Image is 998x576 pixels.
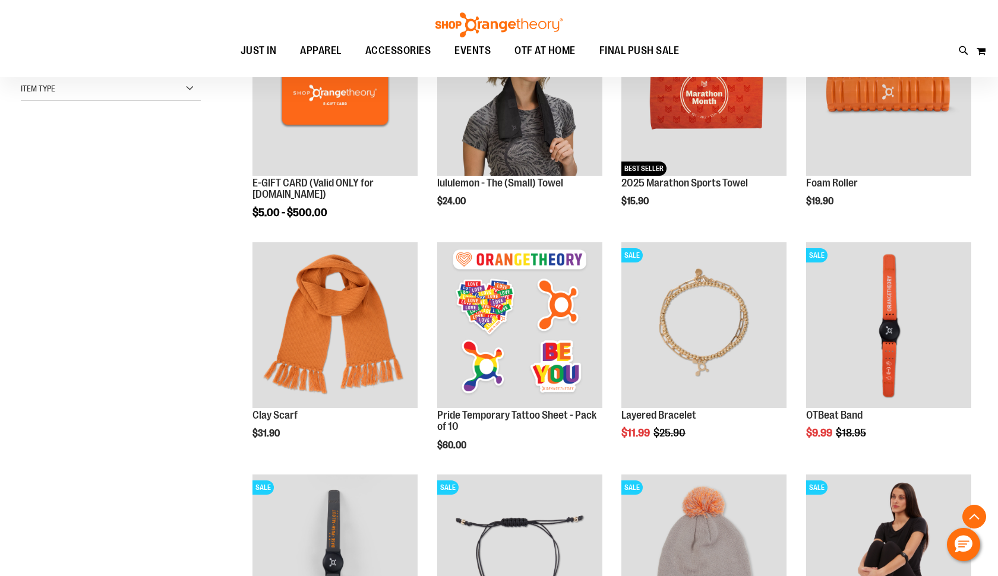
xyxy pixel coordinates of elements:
[300,37,342,64] span: APPAREL
[252,242,418,407] img: Clay Scarf
[252,10,418,175] img: E-GIFT CARD (Valid ONLY for ShopOrangetheory.com)
[806,427,834,439] span: $9.99
[252,177,374,201] a: E-GIFT CARD (Valid ONLY for [DOMAIN_NAME])
[800,4,977,237] div: product
[353,37,443,64] a: ACCESSORIES
[588,37,691,65] a: FINAL PUSH SALE
[615,4,792,237] div: product
[621,10,787,177] a: 2025 Marathon Sports TowelNEWBEST SELLER
[437,242,602,409] a: Pride Temporary Tattoo Sheet - Pack of 10
[599,37,680,64] span: FINAL PUSH SALE
[443,37,503,65] a: EVENTS
[806,248,828,262] span: SALE
[252,428,282,439] span: $31.90
[615,236,792,469] div: product
[806,196,835,207] span: $19.90
[437,440,468,451] span: $60.00
[252,10,418,177] a: E-GIFT CARD (Valid ONLY for ShopOrangetheory.com)NEW
[454,37,491,64] span: EVENTS
[621,248,643,262] span: SALE
[437,177,563,189] a: lululemon - The (Small) Towel
[621,242,787,407] img: Layered Bracelet
[806,242,971,409] a: OTBeat BandSALE
[621,480,643,495] span: SALE
[621,177,748,189] a: 2025 Marathon Sports Towel
[621,196,650,207] span: $15.90
[621,427,652,439] span: $11.99
[962,505,986,528] button: Back To Top
[503,37,588,65] a: OTF AT HOME
[434,12,564,37] img: Shop Orangetheory
[806,242,971,407] img: OTBeat Band
[437,10,602,175] img: lululemon - The (Small) Towel
[437,196,468,207] span: $24.00
[252,480,274,495] span: SALE
[621,242,787,409] a: Layered BraceletSALE
[621,409,696,421] a: Layered Bracelet
[252,242,418,409] a: Clay Scarf
[806,409,863,421] a: OTBeat Band
[21,84,55,93] span: Item Type
[252,207,327,219] span: $5.00 - $500.00
[806,480,828,495] span: SALE
[437,242,602,407] img: Pride Temporary Tattoo Sheet - Pack of 10
[806,10,971,177] a: Foam RollerNEW
[621,10,787,175] img: 2025 Marathon Sports Towel
[800,236,977,469] div: product
[947,528,980,561] button: Hello, have a question? Let’s chat.
[437,409,596,433] a: Pride Temporary Tattoo Sheet - Pack of 10
[437,480,459,495] span: SALE
[806,177,858,189] a: Foam Roller
[247,236,424,469] div: product
[514,37,576,64] span: OTF AT HOME
[653,427,687,439] span: $25.90
[431,236,608,481] div: product
[437,10,602,177] a: lululemon - The (Small) TowelNEW
[229,37,289,65] a: JUST IN
[836,427,868,439] span: $18.95
[431,4,608,237] div: product
[621,162,667,176] span: BEST SELLER
[365,37,431,64] span: ACCESSORIES
[806,10,971,175] img: Foam Roller
[288,37,353,65] a: APPAREL
[241,37,277,64] span: JUST IN
[252,409,298,421] a: Clay Scarf
[247,4,424,249] div: product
